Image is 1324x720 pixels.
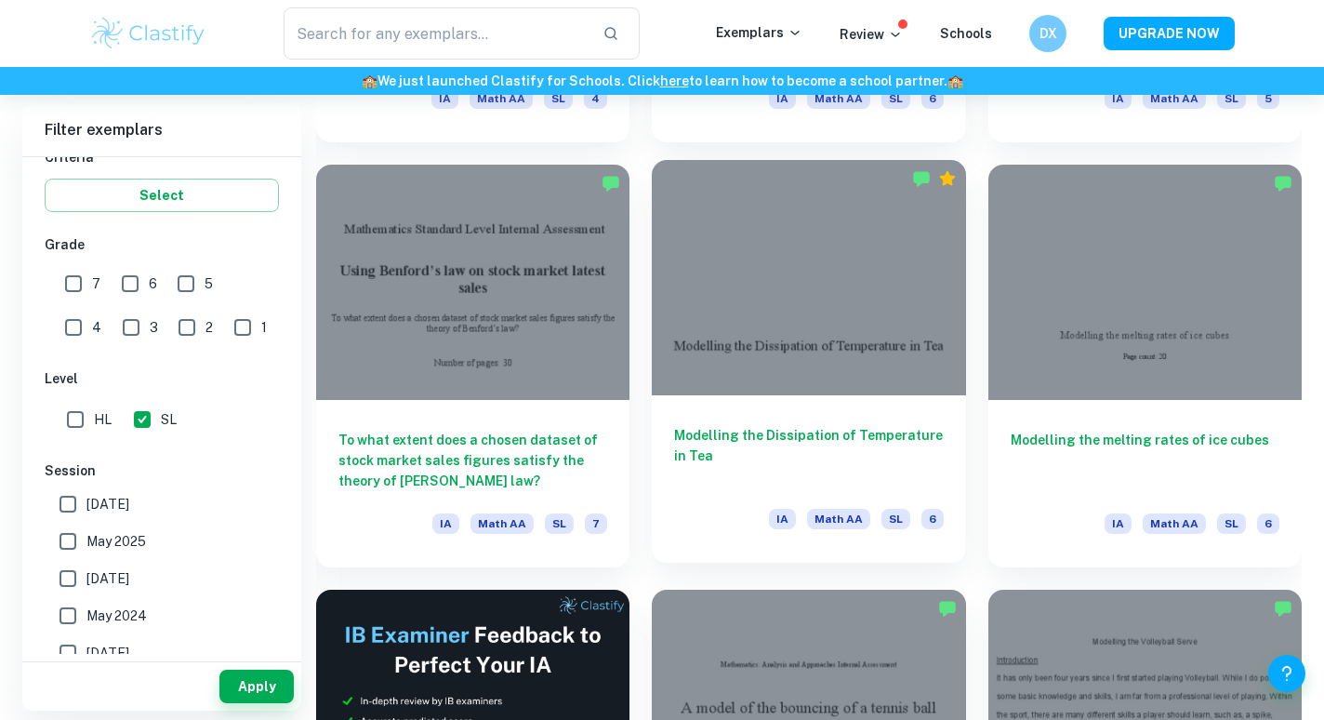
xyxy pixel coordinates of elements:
[86,643,129,663] span: [DATE]
[1257,88,1279,109] span: 5
[1105,513,1132,534] span: IA
[545,513,574,534] span: SL
[219,670,294,703] button: Apply
[86,531,146,552] span: May 2025
[947,73,963,88] span: 🏫
[1217,513,1246,534] span: SL
[1104,17,1235,50] button: UPGRADE NOW
[881,88,910,109] span: SL
[912,169,931,188] img: Marked
[205,317,213,338] span: 2
[338,430,607,491] h6: To what extent does a chosen dataset of stock market sales figures satisfy the theory of [PERSON_...
[938,599,957,618] img: Marked
[45,147,279,167] h6: Criteria
[840,24,903,45] p: Review
[1011,430,1279,491] h6: Modelling the melting rates of ice cubes
[881,509,910,529] span: SL
[1217,88,1246,109] span: SL
[585,513,607,534] span: 7
[362,73,377,88] span: 🏫
[1257,513,1279,534] span: 6
[470,513,534,534] span: Math AA
[660,73,689,88] a: here
[769,509,796,529] span: IA
[544,88,573,109] span: SL
[161,409,177,430] span: SL
[45,368,279,389] h6: Level
[652,165,965,567] a: Modelling the Dissipation of Temperature in TeaIAMath AASL6
[205,273,213,294] span: 5
[86,606,147,626] span: May 2024
[89,15,207,52] img: Clastify logo
[432,513,459,534] span: IA
[716,22,802,43] p: Exemplars
[86,568,129,589] span: [DATE]
[938,169,957,188] div: Premium
[45,179,279,212] button: Select
[1143,88,1206,109] span: Math AA
[45,460,279,481] h6: Session
[988,165,1302,567] a: Modelling the melting rates of ice cubesIAMath AASL6
[674,425,943,487] h6: Modelling the Dissipation of Temperature in Tea
[769,88,796,109] span: IA
[584,88,607,109] span: 4
[921,88,944,109] span: 6
[1143,513,1206,534] span: Math AA
[150,317,158,338] span: 3
[92,273,100,294] span: 7
[261,317,267,338] span: 1
[1105,88,1132,109] span: IA
[45,234,279,255] h6: Grade
[921,509,944,529] span: 6
[94,409,112,430] span: HL
[92,317,101,338] span: 4
[1274,174,1292,193] img: Marked
[807,88,870,109] span: Math AA
[4,71,1320,91] h6: We just launched Clastify for Schools. Click to learn how to become a school partner.
[86,494,129,514] span: [DATE]
[149,273,157,294] span: 6
[940,26,992,41] a: Schools
[1274,599,1292,618] img: Marked
[470,88,533,109] span: Math AA
[1038,23,1059,44] h6: DX
[602,174,620,193] img: Marked
[431,88,458,109] span: IA
[1268,655,1305,692] button: Help and Feedback
[807,509,870,529] span: Math AA
[284,7,588,60] input: Search for any exemplars...
[1029,15,1066,52] button: DX
[316,165,629,567] a: To what extent does a chosen dataset of stock market sales figures satisfy the theory of [PERSON_...
[22,104,301,156] h6: Filter exemplars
